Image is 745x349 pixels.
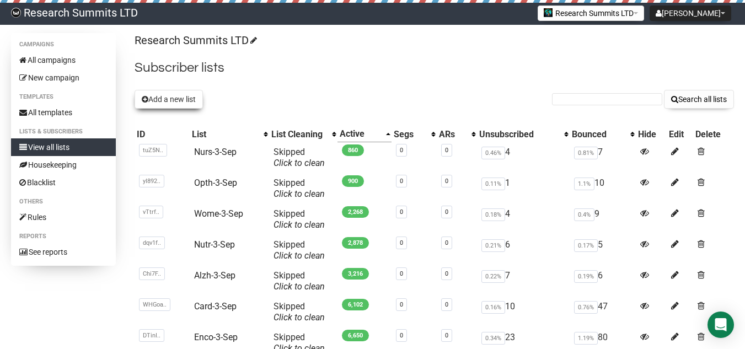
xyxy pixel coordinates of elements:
a: Click to clean [274,158,325,168]
a: 0 [400,147,403,154]
span: WHGoa.. [139,298,170,311]
a: 0 [445,301,448,308]
td: 10 [477,297,570,327]
li: Templates [11,90,116,104]
a: Research Summits LTD [135,34,255,47]
td: 4 [477,142,570,173]
div: ARs [439,129,466,140]
a: 0 [400,239,403,246]
span: 6,102 [342,299,369,310]
span: 0.4% [574,208,594,221]
a: Click to clean [274,189,325,199]
a: Click to clean [274,219,325,230]
span: yI892.. [139,175,164,187]
th: Delete: No sort applied, sorting is disabled [693,126,734,142]
span: 0.11% [481,178,505,190]
div: Edit [669,129,691,140]
span: 3,216 [342,268,369,280]
div: ID [137,129,187,140]
div: Hide [638,129,664,140]
div: Delete [695,129,732,140]
span: 0.17% [574,239,598,252]
th: ID: No sort applied, sorting is disabled [135,126,190,142]
span: 1.1% [574,178,594,190]
a: 0 [445,178,448,185]
td: 4 [477,204,570,235]
a: Click to clean [274,281,325,292]
td: 47 [570,297,635,327]
div: Unsubscribed [479,129,559,140]
span: 0.81% [574,147,598,159]
td: 5 [570,235,635,266]
td: 9 [570,204,635,235]
th: ARs: No sort applied, activate to apply an ascending sort [437,126,477,142]
span: Skipped [274,208,325,230]
th: Hide: No sort applied, sorting is disabled [636,126,667,142]
h2: Subscriber lists [135,58,734,78]
a: See reports [11,243,116,261]
td: 7 [570,142,635,173]
span: 0.16% [481,301,505,314]
a: 0 [400,332,403,339]
span: dqv1f.. [139,237,165,249]
a: Wome-3-Sep [194,208,243,219]
span: 900 [342,175,364,187]
a: New campaign [11,69,116,87]
span: 0.46% [481,147,505,159]
span: tuZ5N.. [139,144,167,157]
a: Housekeeping [11,156,116,174]
td: 6 [477,235,570,266]
a: 0 [400,270,403,277]
div: List Cleaning [271,129,326,140]
button: Search all lists [664,90,734,109]
a: Blacklist [11,174,116,191]
span: 0.76% [574,301,598,314]
span: 0.19% [574,270,598,283]
div: List [192,129,258,140]
th: Edit: No sort applied, sorting is disabled [667,126,693,142]
img: 2.jpg [544,8,553,17]
a: 0 [445,208,448,216]
a: Rules [11,208,116,226]
span: Skipped [274,301,325,323]
span: Chi7F.. [139,267,165,280]
a: 0 [400,301,403,308]
a: All campaigns [11,51,116,69]
button: [PERSON_NAME] [650,6,731,21]
a: Click to clean [274,250,325,261]
a: Click to clean [274,312,325,323]
li: Lists & subscribers [11,125,116,138]
li: Reports [11,230,116,243]
th: Active: Ascending sort applied, activate to apply a descending sort [337,126,391,142]
button: Research Summits LTD [538,6,644,21]
a: View all lists [11,138,116,156]
span: 0.21% [481,239,505,252]
li: Others [11,195,116,208]
td: 7 [477,266,570,297]
div: Bounced [572,129,624,140]
a: Enco-3-Sep [194,332,238,342]
span: 0.34% [481,332,505,345]
span: Skipped [274,147,325,168]
a: Nutr-3-Sep [194,239,235,250]
td: 6 [570,266,635,297]
li: Campaigns [11,38,116,51]
span: 0.18% [481,208,505,221]
a: All templates [11,104,116,121]
span: Skipped [274,178,325,199]
span: DTinI.. [139,329,164,342]
a: 0 [445,270,448,277]
a: Alzh-3-Sep [194,270,235,281]
a: Opth-3-Sep [194,178,237,188]
a: 0 [400,178,403,185]
td: 10 [570,173,635,204]
th: List Cleaning: No sort applied, activate to apply an ascending sort [269,126,337,142]
div: Segs [394,129,426,140]
span: Skipped [274,239,325,261]
th: Bounced: No sort applied, activate to apply an ascending sort [570,126,635,142]
a: 0 [445,239,448,246]
a: 0 [445,147,448,154]
th: Segs: No sort applied, activate to apply an ascending sort [392,126,437,142]
a: Nurs-3-Sep [194,147,237,157]
a: 0 [400,208,403,216]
